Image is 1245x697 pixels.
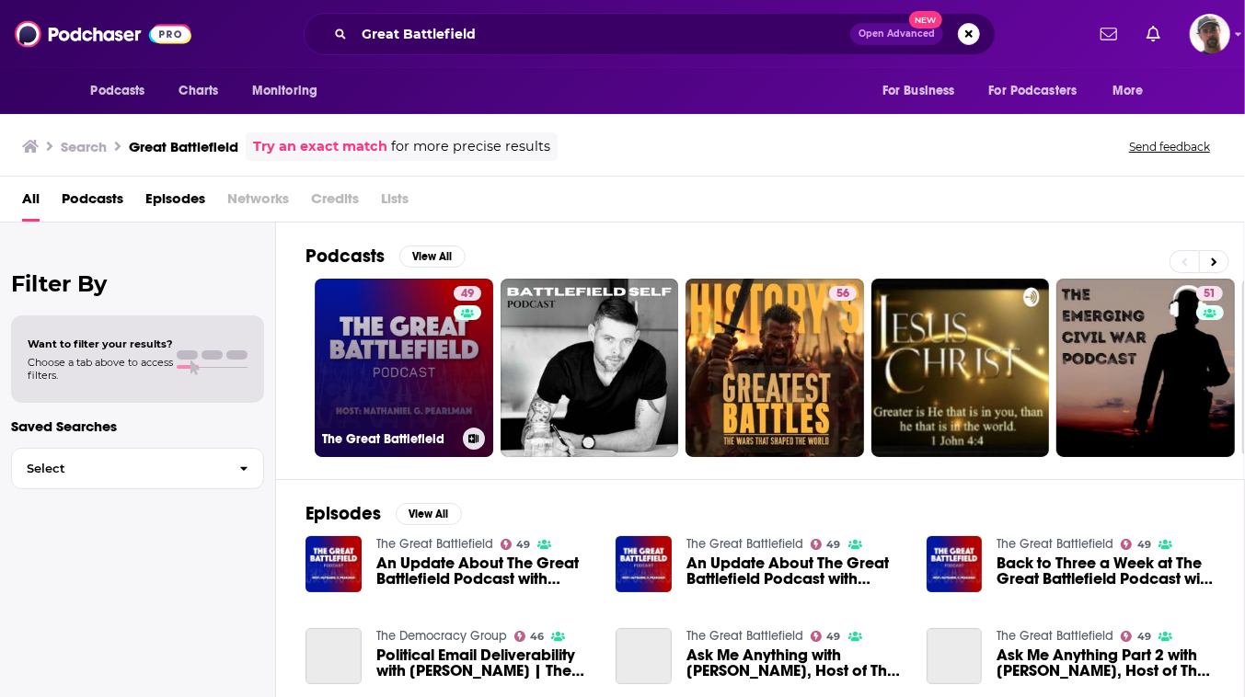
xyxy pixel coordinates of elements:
span: Charts [179,78,219,104]
span: An Update About The Great Battlefield Podcast with [PERSON_NAME] [376,555,594,587]
span: Back to Three a Week at The Great Battlefield Podcast with [PERSON_NAME] [997,555,1215,587]
span: An Update About The Great Battlefield Podcast with [PERSON_NAME] [686,555,905,587]
a: Charts [167,74,230,109]
span: Monitoring [252,78,317,104]
span: Lists [381,184,409,222]
a: Episodes [145,184,205,222]
button: open menu [239,74,341,109]
a: Ask Me Anything Part 2 with Nathaniel G Pearlman, Host of The Great Battlefield Podcast [997,647,1215,679]
a: 56 [686,279,864,457]
span: 51 [1204,285,1216,303]
a: 49 [811,631,841,642]
span: 49 [461,285,474,303]
span: Podcasts [91,78,145,104]
a: Ask Me Anything with Nathaniel G Pearlman, Host of The Great Battlefield Podcast, Part 1 [686,647,905,679]
h2: Episodes [305,502,381,525]
h3: Search [61,138,107,155]
input: Search podcasts, credits, & more... [354,19,850,49]
h2: Filter By [11,270,264,297]
a: Show notifications dropdown [1139,18,1168,50]
span: 49 [1137,541,1151,549]
a: Show notifications dropdown [1093,18,1124,50]
a: Podcasts [62,184,123,222]
span: 49 [516,541,530,549]
button: Send feedback [1124,139,1216,154]
span: Credits [311,184,359,222]
button: open menu [1100,74,1167,109]
a: Ask Me Anything Part 2 with Nathaniel G Pearlman, Host of The Great Battlefield Podcast [927,628,983,684]
button: View All [396,503,462,525]
button: open menu [78,74,169,109]
a: The Great Battlefield [686,628,803,644]
span: 49 [827,541,841,549]
span: For Business [882,78,955,104]
a: The Great Battlefield [686,536,803,552]
a: 49 [1121,631,1151,642]
span: For Podcasters [989,78,1078,104]
div: Search podcasts, credits, & more... [304,13,996,55]
button: Show profile menu [1190,14,1230,54]
span: Want to filter your results? [28,337,173,350]
a: 49 [811,539,841,550]
a: EpisodesView All [305,502,462,525]
a: The Great Battlefield [997,536,1113,552]
a: 49 [501,539,531,550]
a: The Democracy Group [376,628,507,644]
span: Choose a tab above to access filters. [28,356,173,382]
a: 49 [454,286,481,301]
span: 46 [530,633,544,641]
a: An Update About The Great Battlefield Podcast with Nathaniel G Pearlman [686,555,905,587]
a: PodcastsView All [305,245,466,268]
a: 49The Great Battlefield [315,279,493,457]
span: 56 [836,285,849,303]
a: 49 [1121,539,1151,550]
button: Open AdvancedNew [850,23,943,45]
span: 49 [827,633,841,641]
span: Open Advanced [859,29,935,39]
a: 46 [514,631,545,642]
span: Ask Me Anything Part 2 with [PERSON_NAME], Host of The Great Battlefield Podcast [997,647,1215,679]
p: Saved Searches [11,417,264,435]
a: Political Email Deliverability with David Lytel | The Great Battlefield [376,647,594,679]
a: Ask Me Anything with Nathaniel G Pearlman, Host of The Great Battlefield Podcast, Part 1 [616,628,672,684]
span: for more precise results [391,136,550,157]
button: open menu [870,74,978,109]
img: Back to Three a Week at The Great Battlefield Podcast with Nathaniel Pearlman [927,536,983,592]
button: View All [399,246,466,268]
img: User Profile [1190,14,1230,54]
a: Political Email Deliverability with David Lytel | The Great Battlefield [305,628,362,684]
a: 51 [1056,279,1235,457]
span: Logged in as cjPurdy [1190,14,1230,54]
a: 56 [829,286,857,301]
span: 49 [1137,633,1151,641]
a: The Great Battlefield [997,628,1113,644]
span: Select [12,463,225,474]
span: New [909,11,942,29]
a: The Great Battlefield [376,536,493,552]
img: An Update About The Great Battlefield Podcast with Nathaniel G Pearlman [616,536,672,592]
a: An Update About The Great Battlefield Podcast with Nathaniel G Pearlman [376,555,594,587]
button: open menu [977,74,1104,109]
span: Networks [227,184,289,222]
h3: The Great Battlefield [322,431,455,447]
span: Political Email Deliverability with [PERSON_NAME] | The Great Battlefield [376,647,594,679]
a: Try an exact match [253,136,387,157]
h2: Podcasts [305,245,385,268]
img: An Update About The Great Battlefield Podcast with Nathaniel G Pearlman [305,536,362,592]
a: 51 [1196,286,1223,301]
a: All [22,184,40,222]
img: Podchaser - Follow, Share and Rate Podcasts [15,17,191,51]
a: Back to Three a Week at The Great Battlefield Podcast with Nathaniel Pearlman [997,555,1215,587]
span: Ask Me Anything with [PERSON_NAME], Host of The Great Battlefield Podcast, Part 1 [686,647,905,679]
button: Select [11,448,264,489]
span: More [1112,78,1144,104]
h3: Great Battlefield [129,138,238,155]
